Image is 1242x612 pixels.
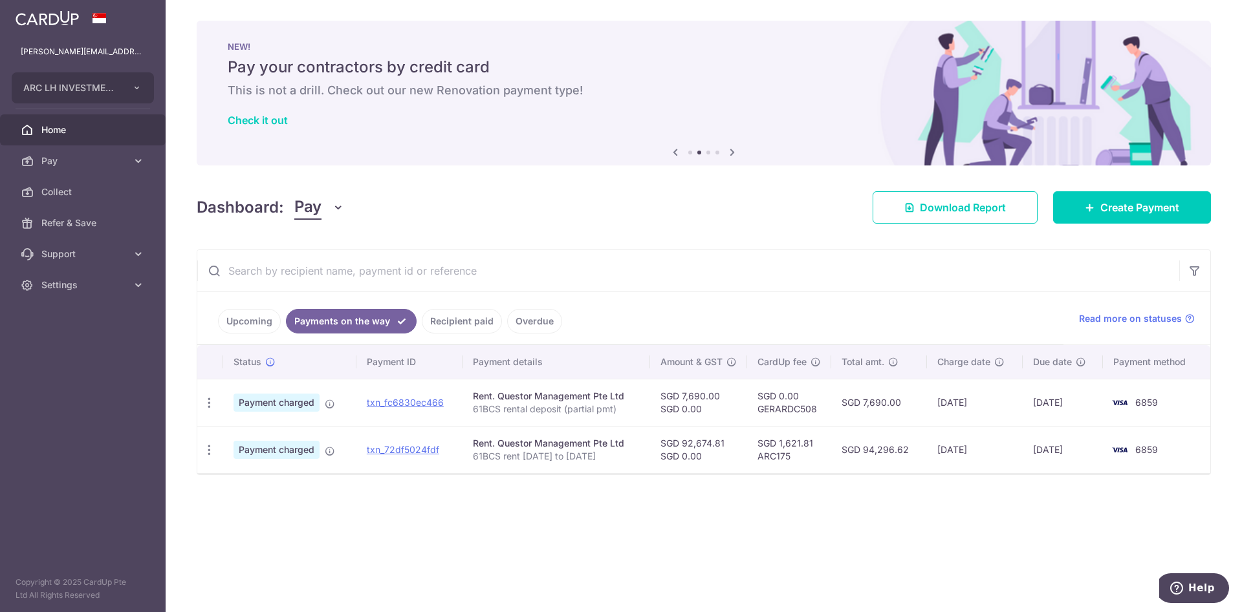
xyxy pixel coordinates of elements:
p: [PERSON_NAME][EMAIL_ADDRESS][DOMAIN_NAME] [21,45,145,58]
th: Payment method [1103,345,1210,379]
a: txn_fc6830ec466 [367,397,444,408]
td: SGD 7,690.00 SGD 0.00 [650,379,747,426]
td: [DATE] [1023,379,1103,426]
button: Pay [294,195,344,220]
span: Amount & GST [660,355,723,368]
span: Pay [41,154,127,167]
p: 61BCS rental deposit (partial pmt) [473,403,640,416]
img: Bank Card [1107,395,1133,410]
h5: Pay your contractors by credit card [228,57,1180,78]
button: ARC LH INVESTMENTS PTE. LTD. [12,72,154,103]
iframe: Opens a widget where you can find more information [1159,573,1229,606]
a: Download Report [873,191,1038,224]
p: 61BCS rent [DATE] to [DATE] [473,450,640,463]
td: [DATE] [1023,426,1103,473]
td: [DATE] [927,426,1023,473]
span: Status [234,355,261,368]
span: CardUp fee [757,355,807,368]
span: Collect [41,185,127,198]
th: Payment details [463,345,650,379]
td: SGD 92,674.81 SGD 0.00 [650,426,747,473]
a: Check it out [228,114,288,127]
span: Payment charged [234,441,320,459]
span: Total amt. [842,355,884,368]
td: SGD 0.00 GERARDC508 [747,379,831,426]
span: ARC LH INVESTMENTS PTE. LTD. [23,81,119,94]
td: SGD 1,621.81 ARC175 [747,426,831,473]
h6: This is not a drill. Check out our new Renovation payment type! [228,83,1180,98]
img: CardUp [16,10,79,26]
div: Rent. Questor Management Pte Ltd [473,390,640,403]
span: Home [41,123,127,136]
a: Payments on the way [286,309,417,333]
span: 6859 [1135,397,1158,408]
span: Pay [294,195,321,220]
span: Charge date [937,355,990,368]
span: Create Payment [1100,200,1179,215]
td: [DATE] [927,379,1023,426]
th: Payment ID [356,345,463,379]
span: Download Report [920,200,1006,215]
a: Create Payment [1053,191,1211,224]
span: Payment charged [234,394,320,412]
div: Rent. Questor Management Pte Ltd [473,437,640,450]
span: Support [41,248,127,260]
input: Search by recipient name, payment id or reference [197,250,1179,291]
span: Settings [41,279,127,291]
h4: Dashboard: [197,196,284,219]
img: Bank Card [1107,442,1133,458]
a: Recipient paid [422,309,502,333]
a: Read more on statuses [1079,312,1195,325]
img: Renovation banner [197,21,1211,165]
a: txn_72df5024fdf [367,444,439,455]
td: SGD 7,690.00 [831,379,927,426]
p: NEW! [228,41,1180,52]
a: Upcoming [218,309,281,333]
span: Refer & Save [41,216,127,229]
span: Read more on statuses [1079,312,1182,325]
td: SGD 94,296.62 [831,426,927,473]
span: Due date [1033,355,1072,368]
span: 6859 [1135,444,1158,455]
a: Overdue [507,309,562,333]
